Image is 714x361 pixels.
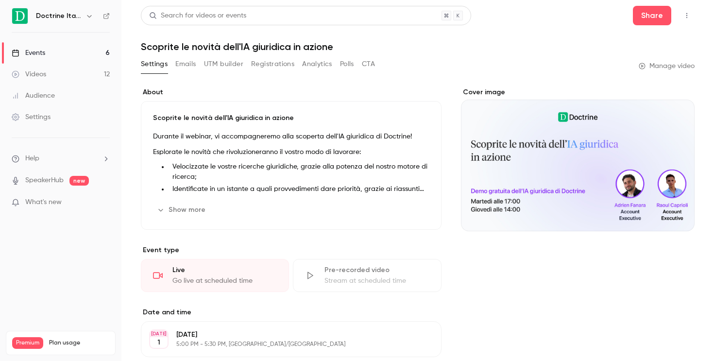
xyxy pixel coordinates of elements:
[461,87,695,97] label: Cover image
[153,113,429,123] p: Scoprite le novità dell'IA giuridica in azione
[141,87,442,97] label: About
[98,198,110,207] iframe: Noticeable Trigger
[204,56,243,72] button: UTM builder
[302,56,332,72] button: Analytics
[324,265,429,275] div: Pre-recorded video
[169,162,429,182] li: Velocizzate le vostre ricerche giuridiche, grazie alla potenza del nostro motore di ricerca;
[153,131,429,142] p: Durante il webinar, vi accompagneremo alla scoperta dell'IA giuridica di Doctrine!
[141,56,168,72] button: Settings
[141,41,695,52] h1: Scoprite le novità dell'IA giuridica in azione
[12,154,110,164] li: help-dropdown-opener
[141,245,442,255] p: Event type
[25,197,62,207] span: What's new
[172,265,277,275] div: Live
[153,146,429,158] p: Esplorate le novità che rivoluzioneranno il vostro modo di lavorare:
[12,91,55,101] div: Audience
[251,56,294,72] button: Registrations
[36,11,82,21] h6: Doctrine Italia
[69,176,89,186] span: new
[340,56,354,72] button: Polls
[149,11,246,21] div: Search for videos or events
[633,6,671,25] button: Share
[175,56,196,72] button: Emails
[176,341,390,348] p: 5:00 PM - 5:30 PM, [GEOGRAPHIC_DATA]/[GEOGRAPHIC_DATA]
[461,87,695,231] section: Cover image
[169,184,429,194] li: Identificate in un istante a quali provvedimenti dare priorità, grazie ai riassunti automatici;
[141,308,442,317] label: Date and time
[12,48,45,58] div: Events
[49,339,109,347] span: Plan usage
[12,112,51,122] div: Settings
[150,330,168,337] div: [DATE]
[141,259,289,292] div: LiveGo live at scheduled time
[639,61,695,71] a: Manage video
[25,175,64,186] a: SpeakerHub
[157,338,160,347] p: 1
[12,337,43,349] span: Premium
[153,202,211,218] button: Show more
[324,276,429,286] div: Stream at scheduled time
[362,56,375,72] button: CTA
[12,69,46,79] div: Videos
[12,8,28,24] img: Doctrine Italia
[172,276,277,286] div: Go live at scheduled time
[25,154,39,164] span: Help
[176,330,390,340] p: [DATE]
[293,259,441,292] div: Pre-recorded videoStream at scheduled time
